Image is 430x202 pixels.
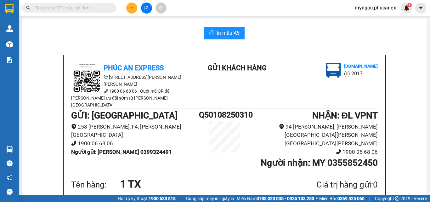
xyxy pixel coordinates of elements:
b: Người nhận : MY 0355852450 [261,158,378,168]
button: caret-down [415,3,426,14]
span: environment [71,124,76,129]
div: Tên hàng: [71,178,120,191]
img: solution-icon [6,57,13,63]
span: environment [279,124,284,129]
h1: 1 TX [120,176,286,192]
b: NHẬN : ĐL VPNT [312,110,378,121]
span: file-add [144,6,149,10]
b: [DOMAIN_NAME] [344,64,378,69]
img: warehouse-icon [6,25,13,32]
span: caret-down [418,5,424,11]
button: printerIn mẫu A5 [204,27,245,39]
b: Gửi khách hàng [208,64,267,72]
span: notification [7,175,13,181]
button: aim [156,3,167,14]
h1: Q50108250310 [199,109,250,121]
span: aim [159,6,163,10]
span: myngoc.phucanex [350,4,401,12]
button: file-add [141,3,152,14]
b: Người gửi : [PERSON_NAME] 0399324491 [71,149,172,155]
span: question-circle [7,160,13,166]
span: environment [104,75,108,79]
span: In mẫu A5 [217,29,240,37]
span: phone [336,149,341,154]
li: 258 [PERSON_NAME], F4, [PERSON_NAME][GEOGRAPHIC_DATA] [71,123,199,139]
li: 1900 06 68 06 [250,148,378,156]
b: GỬI : [GEOGRAPHIC_DATA] [71,110,178,121]
b: Phúc An Express [104,64,164,72]
span: phone [104,89,108,93]
span: plus [130,6,134,10]
span: | [180,195,181,202]
div: Giá trị hàng gửi: 0 [286,178,378,191]
strong: 0708 023 035 - 0935 103 250 [257,196,314,201]
img: logo-vxr [5,4,14,14]
strong: 1900 633 818 [149,196,176,201]
span: phone [71,141,76,146]
span: Hỗ trợ kỹ thuật: [118,195,176,202]
li: [STREET_ADDRESS][PERSON_NAME][PERSON_NAME] [71,74,184,88]
input: Tìm tên, số ĐT hoặc mã đơn [35,4,109,11]
li: (c) 2017 [344,70,378,78]
span: printer [209,30,214,36]
button: plus [126,3,137,14]
span: Miền Bắc [319,195,365,202]
img: icon-new-feature [404,5,410,11]
li: 1900 06 68 06 [71,139,199,148]
span: message [7,189,13,195]
sup: 1 [407,3,412,7]
span: ⚪️ [316,197,318,200]
span: Miền Nam [237,195,314,202]
img: logo.jpg [71,63,103,94]
li: 94 [PERSON_NAME], [PERSON_NAME][GEOGRAPHIC_DATA][PERSON_NAME][GEOGRAPHIC_DATA][PERSON_NAME] [250,123,378,148]
span: copyright [395,196,399,201]
span: Cung cấp máy in - giấy in: [186,195,235,202]
img: warehouse-icon [6,41,13,48]
img: logo.jpg [326,63,341,78]
li: 1900 06 68 06 - Quét mã QR để [PERSON_NAME] ưu đãi sớm từ [PERSON_NAME][GEOGRAPHIC_DATA] [71,88,184,108]
img: warehouse-icon [6,146,13,153]
strong: 0369 525 060 [337,196,365,201]
span: | [369,195,370,202]
span: 1 [408,3,410,7]
span: search [26,6,31,10]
